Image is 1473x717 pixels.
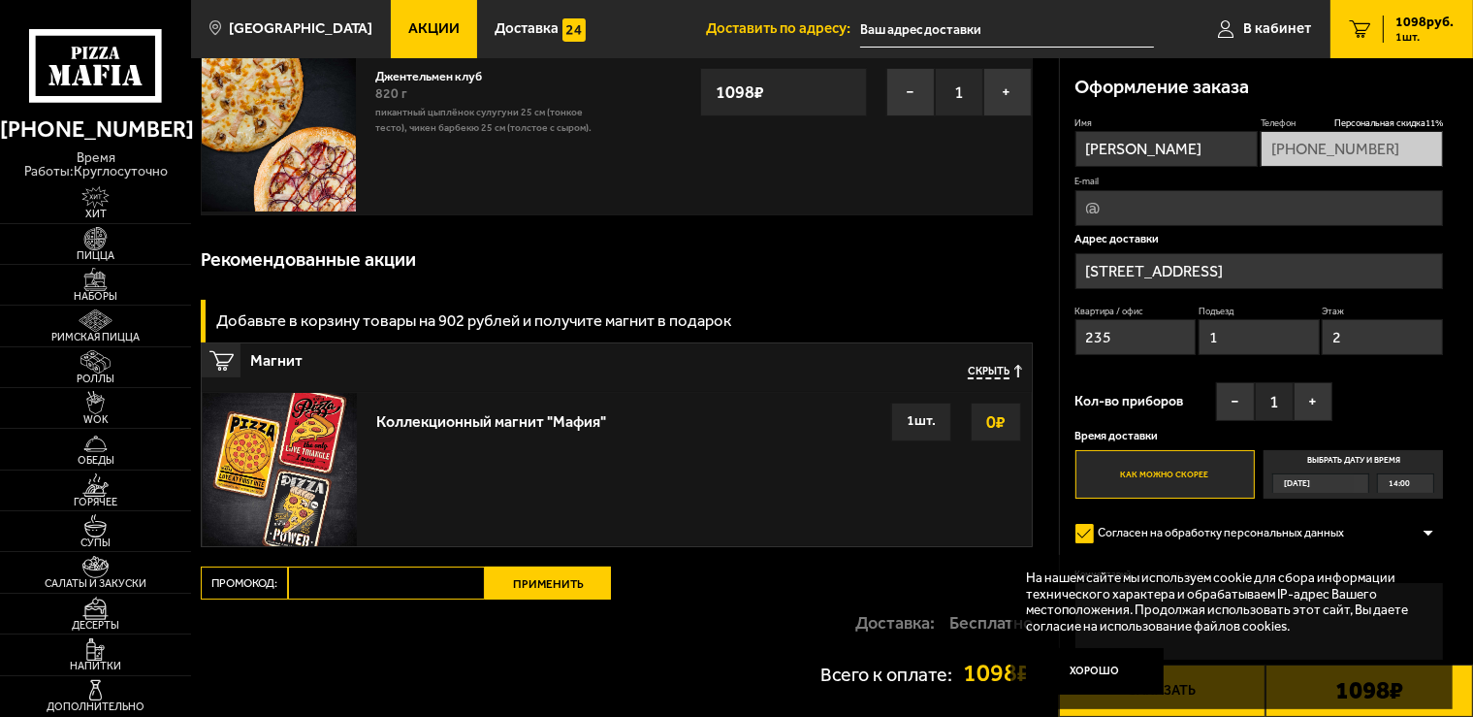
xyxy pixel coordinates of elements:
p: Адрес доставки [1075,234,1444,245]
span: [DATE] [1284,474,1310,492]
div: Коллекционный магнит "Мафия" [376,403,606,431]
label: Этаж [1322,305,1443,317]
span: Кол-во приборов [1075,395,1184,408]
label: Телефон [1261,116,1443,129]
img: 15daf4d41897b9f0e9f617042186c801.svg [562,18,586,42]
button: − [1216,382,1255,421]
label: Квартира / офис [1075,305,1197,317]
button: + [983,68,1032,116]
label: Согласен на обработку персональных данных [1075,518,1361,549]
button: Применить [485,567,611,600]
input: Имя [1075,131,1258,167]
p: Пикантный цыплёнок сулугуни 25 см (тонкое тесто), Чикен Барбекю 25 см (толстое с сыром). [375,105,607,136]
input: +7 ( [1261,131,1443,167]
h3: Рекомендованные акции [201,250,416,270]
span: Доставить по адресу: [706,21,860,36]
label: Промокод: [201,567,288,600]
p: Время доставки [1075,431,1444,442]
button: + [1294,382,1332,421]
strong: Бесплатно [949,614,1033,632]
span: 1 шт. [1395,31,1454,43]
label: Как можно скорее [1075,450,1255,500]
p: Всего к оплате: [820,666,952,685]
div: 1 шт. [891,403,951,441]
span: 1 [1255,382,1294,421]
span: Магнит [250,343,748,369]
span: 14:00 [1389,474,1410,492]
input: Ваш адрес доставки [860,12,1155,48]
strong: 0 ₽ [981,404,1010,440]
label: Подъезд [1199,305,1320,317]
strong: 1098 ₽ [964,661,1033,685]
a: Джентельмен клуб [375,64,497,83]
a: Коллекционный магнит "Мафия"0₽1шт. [202,392,1031,546]
button: Хорошо [1026,648,1164,694]
label: Выбрать дату и время [1264,450,1443,500]
span: [GEOGRAPHIC_DATA] [229,21,372,36]
p: На нашем сайте мы используем cookie для сбора информации технического характера и обрабатываем IP... [1026,570,1425,634]
label: Имя [1075,116,1258,129]
h3: Добавьте в корзину товары на 902 рублей и получите магнит в подарок [216,312,731,329]
button: − [886,68,935,116]
span: 820 г [375,85,407,102]
span: В кабинет [1243,21,1311,36]
span: Доставка [495,21,559,36]
h3: Оформление заказа [1075,78,1250,97]
span: Скрыть [968,365,1009,379]
input: @ [1075,190,1444,226]
p: Доставка: [855,614,935,632]
strong: 1098 ₽ [711,74,769,111]
span: Акции [408,21,460,36]
span: 1 [935,68,983,116]
span: Персональная скидка 11 % [1334,116,1443,129]
button: Скрыть [968,365,1022,379]
label: E-mail [1075,175,1444,187]
span: 1098 руб. [1395,16,1454,29]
